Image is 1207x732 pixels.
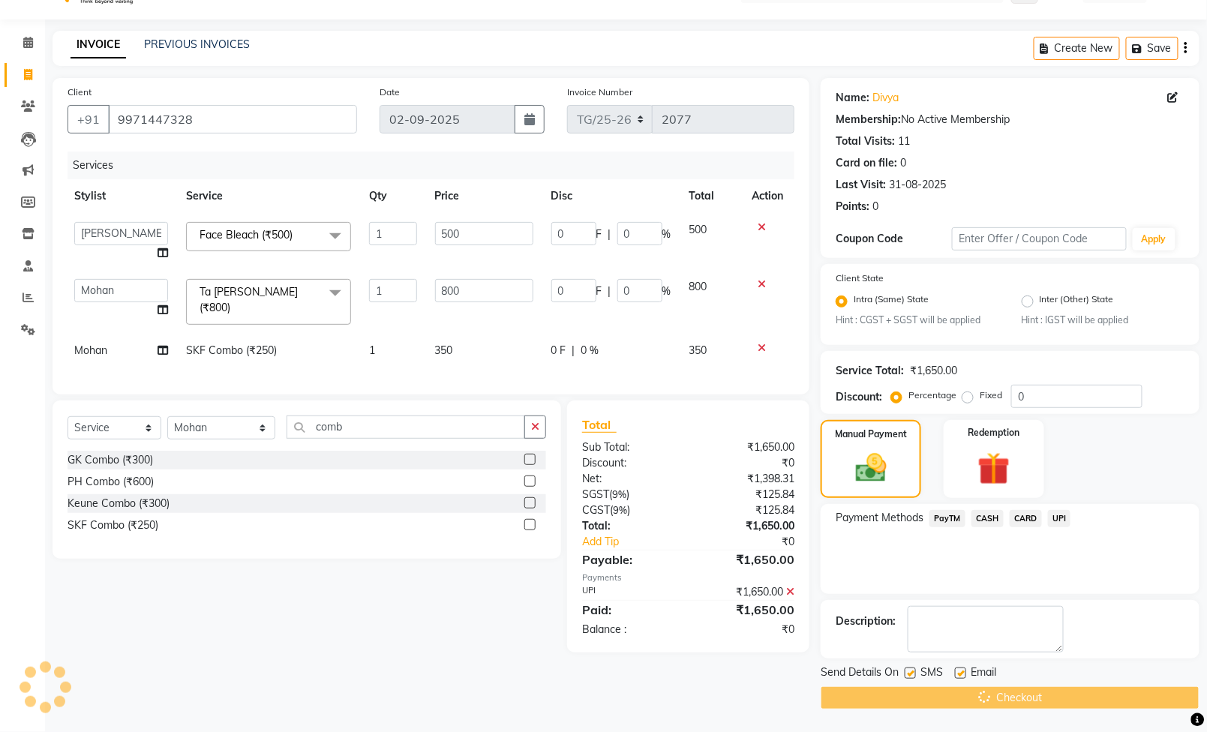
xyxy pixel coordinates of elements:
span: 800 [689,280,707,293]
div: ₹1,650.00 [689,550,806,568]
span: UPI [1048,510,1071,527]
span: | [608,226,611,242]
label: Inter (Other) State [1040,292,1114,310]
label: Intra (Same) State [854,292,929,310]
div: Discount: [836,389,882,405]
div: Card on file: [836,155,897,171]
th: Price [426,179,542,213]
span: F [596,283,602,299]
div: Coupon Code [836,231,952,247]
span: 0 F [551,343,566,358]
span: Send Details On [821,664,899,683]
span: CGST [582,503,610,517]
a: INVOICE [71,31,126,58]
button: Apply [1133,228,1175,250]
button: Create New [1034,37,1120,60]
span: Total [582,417,617,433]
button: Save [1126,37,1178,60]
span: 9% [613,504,627,516]
span: Payment Methods [836,510,923,526]
div: ( ) [571,502,689,518]
div: ₹125.84 [689,502,806,518]
label: Manual Payment [835,427,907,441]
img: _gift.svg [968,448,1020,489]
div: Membership: [836,112,901,127]
a: x [293,228,299,241]
div: 0 [900,155,906,171]
span: 1 [369,343,375,357]
div: SKF Combo (₹250) [68,517,158,533]
img: _cash.svg [846,450,896,486]
label: Client State [836,271,884,285]
div: Discount: [571,455,689,471]
a: Divya [872,90,899,106]
div: Sub Total: [571,439,689,455]
div: ₹1,650.00 [689,601,806,619]
span: Ta [PERSON_NAME] (₹800) [200,285,298,314]
div: ₹0 [689,455,806,471]
div: Total: [571,518,689,534]
div: ₹0 [689,622,806,637]
div: Services [67,151,803,179]
button: +91 [68,105,110,133]
div: Total Visits: [836,133,895,149]
div: Balance : [571,622,689,637]
input: Search or Scan [287,415,525,439]
div: Last Visit: [836,177,886,193]
span: PayTM [929,510,965,527]
div: 31-08-2025 [889,177,946,193]
span: Mohan [74,343,107,357]
span: % [662,226,671,242]
small: Hint : CGST + SGST will be applied [836,313,998,327]
span: Face Bleach (₹500) [200,228,293,241]
div: Net: [571,471,689,487]
span: 500 [689,223,707,236]
div: Paid: [571,601,689,619]
label: Date [380,85,400,99]
div: ₹0 [708,534,806,550]
span: % [662,283,671,299]
a: Add Tip [571,534,708,550]
a: PREVIOUS INVOICES [144,37,250,51]
div: ( ) [571,487,689,502]
th: Qty [360,179,426,213]
span: | [572,343,575,358]
th: Action [743,179,792,213]
span: CARD [1010,510,1042,527]
div: ₹125.84 [689,487,806,502]
div: No Active Membership [836,112,1184,127]
div: Name: [836,90,869,106]
div: Description: [836,613,896,629]
label: Invoice Number [567,85,632,99]
span: 350 [689,343,707,357]
a: x [230,301,237,314]
input: Search by Name/Mobile/Email/Code [108,105,357,133]
div: ₹1,650.00 [689,518,806,534]
div: ₹1,650.00 [689,584,806,600]
div: Points: [836,199,869,214]
input: Enter Offer / Coupon Code [952,227,1126,250]
th: Disc [542,179,680,213]
span: 0 % [581,343,599,358]
span: SKF Combo (₹250) [186,343,277,357]
div: PH Combo (₹600) [68,474,154,490]
div: GK Combo (₹300) [68,452,153,468]
span: 350 [435,343,453,357]
span: SGST [582,487,609,501]
div: 11 [898,133,910,149]
div: ₹1,398.31 [689,471,806,487]
th: Service [177,179,360,213]
th: Stylist [65,179,177,213]
div: ₹1,650.00 [910,363,957,379]
div: Keune Combo (₹300) [68,496,170,511]
label: Redemption [968,426,1019,439]
span: SMS [920,664,943,683]
div: Payments [582,571,794,584]
label: Client [68,85,92,99]
div: Payable: [571,550,689,568]
span: CASH [971,510,1004,527]
div: UPI [571,584,689,600]
div: 0 [872,199,878,214]
th: Total [680,179,743,213]
label: Percentage [908,388,956,402]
